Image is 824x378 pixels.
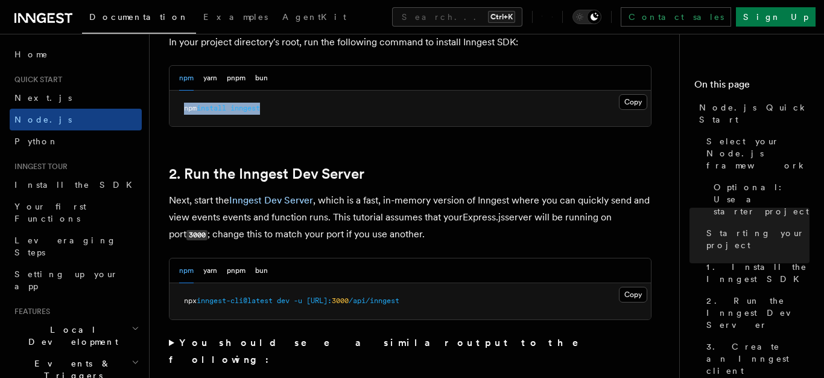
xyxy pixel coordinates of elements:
kbd: Ctrl+K [488,11,515,23]
a: Examples [196,4,275,33]
span: Node.js [14,115,72,124]
button: bun [255,66,268,91]
span: 2. Run the Inngest Dev Server [706,295,810,331]
span: Setting up your app [14,269,118,291]
a: Select your Node.js framework [702,130,810,176]
span: Features [10,307,50,316]
a: Starting your project [702,222,810,256]
span: inngest-cli@latest [197,296,273,305]
code: 3000 [186,230,208,240]
a: Setting up your app [10,263,142,297]
span: npm [184,104,197,112]
span: install [197,104,226,112]
a: 2. Run the Inngest Dev Server [169,165,364,182]
a: Home [10,43,142,65]
span: npx [184,296,197,305]
button: npm [179,258,194,283]
button: Copy [619,94,647,110]
span: 1. Install the Inngest SDK [706,261,810,285]
span: Python [14,136,59,146]
a: Next.js [10,87,142,109]
button: pnpm [227,258,246,283]
span: dev [277,296,290,305]
span: 3000 [332,296,349,305]
span: Home [14,48,48,60]
a: AgentKit [275,4,353,33]
span: Next.js [14,93,72,103]
span: [URL]: [306,296,332,305]
a: Documentation [82,4,196,34]
a: Node.js [10,109,142,130]
span: Select your Node.js framework [706,135,810,171]
span: Inngest tour [10,162,68,171]
a: Your first Functions [10,196,142,229]
button: bun [255,258,268,283]
button: Toggle dark mode [572,10,601,24]
span: Leveraging Steps [14,235,116,257]
span: Documentation [89,12,189,22]
span: 3. Create an Inngest client [706,341,810,377]
h4: On this page [694,77,810,97]
span: Optional: Use a starter project [714,181,810,217]
summary: You should see a similar output to the following: [169,335,651,368]
span: Local Development [10,324,132,348]
a: Python [10,130,142,152]
button: Local Development [10,319,142,353]
span: Examples [203,12,268,22]
button: npm [179,66,194,91]
a: Sign Up [736,7,816,27]
span: /api/inngest [349,296,399,305]
button: pnpm [227,66,246,91]
button: yarn [203,258,217,283]
p: Next, start the , which is a fast, in-memory version of Inngest where you can quickly send and vi... [169,192,651,243]
a: 1. Install the Inngest SDK [702,256,810,290]
a: Leveraging Steps [10,229,142,263]
p: In your project directory's root, run the following command to install Inngest SDK: [169,34,651,51]
span: AgentKit [282,12,346,22]
span: Install the SDK [14,180,139,190]
span: Your first Functions [14,202,86,223]
span: Node.js Quick Start [699,101,810,126]
a: Contact sales [621,7,731,27]
a: 2. Run the Inngest Dev Server [702,290,810,336]
span: Quick start [10,75,62,85]
span: inngest [230,104,260,112]
button: Copy [619,287,647,303]
a: Inngest Dev Server [229,194,313,206]
a: Install the SDK [10,174,142,196]
a: Optional: Use a starter project [709,176,810,222]
span: -u [294,296,302,305]
button: yarn [203,66,217,91]
button: Search...Ctrl+K [392,7,522,27]
span: Starting your project [706,227,810,251]
strong: You should see a similar output to the following: [169,337,595,365]
a: Node.js Quick Start [694,97,810,130]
